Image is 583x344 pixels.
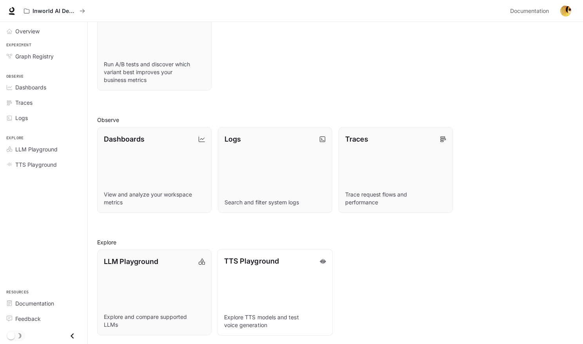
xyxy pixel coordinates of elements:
[97,249,212,335] a: LLM PlaygroundExplore and compare supported LLMs
[15,98,33,107] span: Traces
[3,24,84,38] a: Overview
[15,160,57,169] span: TTS Playground
[507,3,555,19] a: Documentation
[225,198,326,206] p: Search and filter system logs
[15,315,41,323] span: Feedback
[7,331,15,340] span: Dark mode toggle
[15,114,28,122] span: Logs
[558,3,574,19] button: User avatar
[104,134,145,144] p: Dashboards
[217,249,333,336] a: TTS PlaygroundExplore TTS models and test voice generation
[3,312,84,326] a: Feedback
[3,297,84,310] a: Documentation
[218,127,332,213] a: LogsSearch and filter system logs
[3,111,84,125] a: Logs
[20,3,89,19] button: All workspaces
[97,238,574,246] h2: Explore
[3,80,84,94] a: Dashboards
[560,5,571,16] img: User avatar
[510,6,549,16] span: Documentation
[15,299,54,308] span: Documentation
[339,127,453,213] a: TracesTrace request flows and performance
[3,96,84,109] a: Traces
[33,8,76,15] p: Inworld AI Demos
[15,52,54,60] span: Graph Registry
[345,134,368,144] p: Traces
[104,256,158,267] p: LLM Playground
[104,191,205,206] p: View and analyze your workspace metrics
[224,256,279,266] p: TTS Playground
[3,49,84,63] a: Graph Registry
[15,83,46,91] span: Dashboards
[15,145,58,153] span: LLM Playground
[3,158,84,171] a: TTS Playground
[97,5,212,91] a: Graph RegistryRun A/B tests and discover which variant best improves your business metrics
[345,191,446,206] p: Trace request flows and performance
[104,313,205,329] p: Explore and compare supported LLMs
[97,116,574,124] h2: Observe
[63,328,81,344] button: Close drawer
[224,313,326,329] p: Explore TTS models and test voice generation
[104,60,205,84] p: Run A/B tests and discover which variant best improves your business metrics
[3,142,84,156] a: LLM Playground
[225,134,241,144] p: Logs
[97,127,212,213] a: DashboardsView and analyze your workspace metrics
[15,27,40,35] span: Overview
